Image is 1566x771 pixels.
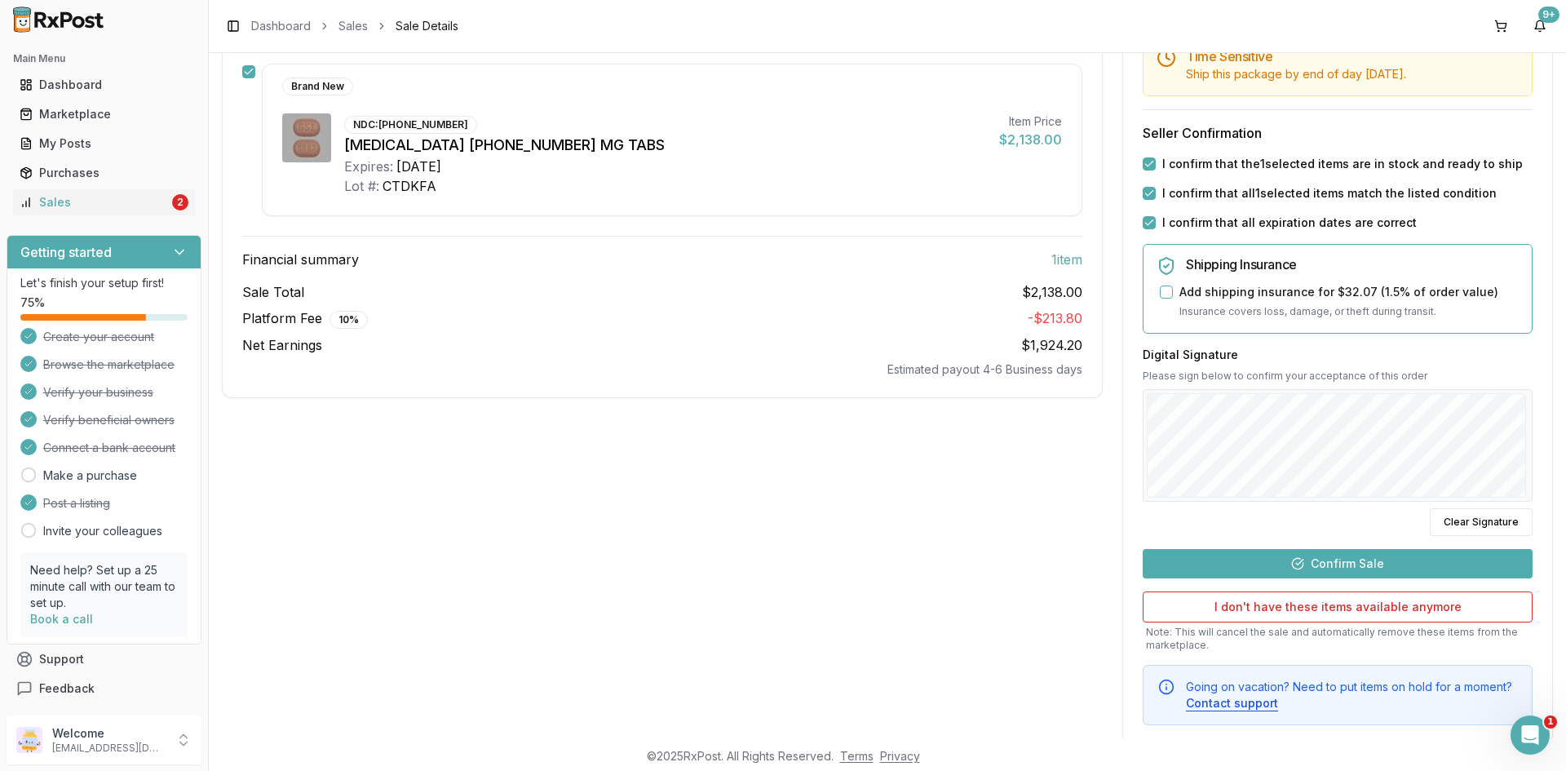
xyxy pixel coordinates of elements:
div: Item Price [999,113,1062,130]
button: 9+ [1527,13,1553,39]
label: I confirm that all 1 selected items match the listed condition [1162,185,1497,202]
div: $2,138.00 [999,130,1062,149]
h3: Seller Confirmation [1143,123,1533,143]
a: Sales2 [13,188,195,217]
span: Post a listing [43,495,110,512]
h5: Time Sensitive [1186,50,1519,63]
p: Insurance covers loss, damage, or theft during transit. [1179,304,1519,320]
div: 10 % [330,311,368,329]
div: [MEDICAL_DATA] [PHONE_NUMBER] MG TABS [344,134,986,157]
span: Financial summary [242,250,359,269]
label: Add shipping insurance for $32.07 ( 1.5 % of order value) [1179,284,1498,300]
span: Browse the marketplace [43,357,175,373]
span: - $213.80 [1028,310,1082,326]
div: Lot #: [344,176,379,196]
h3: Getting started [20,242,112,262]
a: Dashboard [251,18,311,34]
span: Verify your business [43,384,153,401]
button: Clear Signature [1430,508,1533,536]
div: NDC: [PHONE_NUMBER] [344,116,477,134]
div: CTDKFA [383,176,436,196]
p: Welcome [52,725,166,742]
label: I confirm that all expiration dates are correct [1162,215,1417,231]
nav: breadcrumb [251,18,458,34]
div: Going on vacation? Need to put items on hold for a moment? [1186,679,1519,711]
button: Feedback [7,674,201,703]
div: 2 [172,194,188,210]
a: Book a call [30,612,93,626]
a: Invite your colleagues [43,523,162,539]
h3: Digital Signature [1143,347,1533,363]
iframe: Intercom live chat [1511,716,1550,755]
button: Sales2 [7,189,201,215]
div: Marketplace [20,106,188,122]
div: Brand New [282,78,353,95]
span: 1 item [1051,250,1082,269]
a: My Posts [13,129,195,158]
p: Need help? Set up a 25 minute call with our team to set up. [30,562,178,611]
label: I confirm that the 1 selected items are in stock and ready to ship [1162,156,1523,172]
span: Sale Total [242,282,304,302]
h2: Main Menu [13,52,195,65]
span: Net Earnings [242,335,322,355]
div: [DATE] [396,157,441,176]
a: Sales [338,18,368,34]
span: Create your account [43,329,154,345]
p: Note: This will cancel the sale and automatically remove these items from the marketplace. [1143,626,1533,652]
a: Dashboard [13,70,195,100]
span: Sale Details [396,18,458,34]
p: [EMAIL_ADDRESS][DOMAIN_NAME] [52,742,166,755]
p: Let's finish your setup first! [20,275,188,291]
img: User avatar [16,727,42,753]
h5: Shipping Insurance [1186,258,1519,271]
span: Connect a bank account [43,440,175,456]
a: Privacy [880,749,920,763]
span: $2,138.00 [1022,282,1082,302]
button: Confirm Sale [1143,549,1533,578]
div: Estimated payout 4-6 Business days [242,361,1082,378]
div: Purchases [20,165,188,181]
img: Biktarvy 50-200-25 MG TABS [282,113,331,162]
button: Marketplace [7,101,201,127]
span: Platform Fee [242,308,368,329]
div: My Posts [20,135,188,152]
div: 9+ [1538,7,1559,23]
span: 1 [1544,716,1557,729]
span: Feedback [39,680,95,697]
div: Sales [20,194,169,210]
button: Contact support [1186,695,1278,711]
a: Marketplace [13,100,195,129]
a: Terms [840,749,874,763]
p: Please sign below to confirm your acceptance of this order [1143,370,1533,383]
img: RxPost Logo [7,7,111,33]
button: My Posts [7,131,201,157]
span: 75 % [20,295,45,311]
button: Support [7,645,201,674]
button: I don't have these items available anymore [1143,592,1533,623]
a: Make a purchase [43,467,137,484]
span: Verify beneficial owners [43,412,175,428]
span: $1,924.20 [1021,337,1082,353]
button: Dashboard [7,72,201,98]
div: Expires: [344,157,393,176]
span: Ship this package by end of day [DATE] . [1186,67,1406,81]
a: Purchases [13,158,195,188]
button: Purchases [7,160,201,186]
div: Dashboard [20,77,188,93]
